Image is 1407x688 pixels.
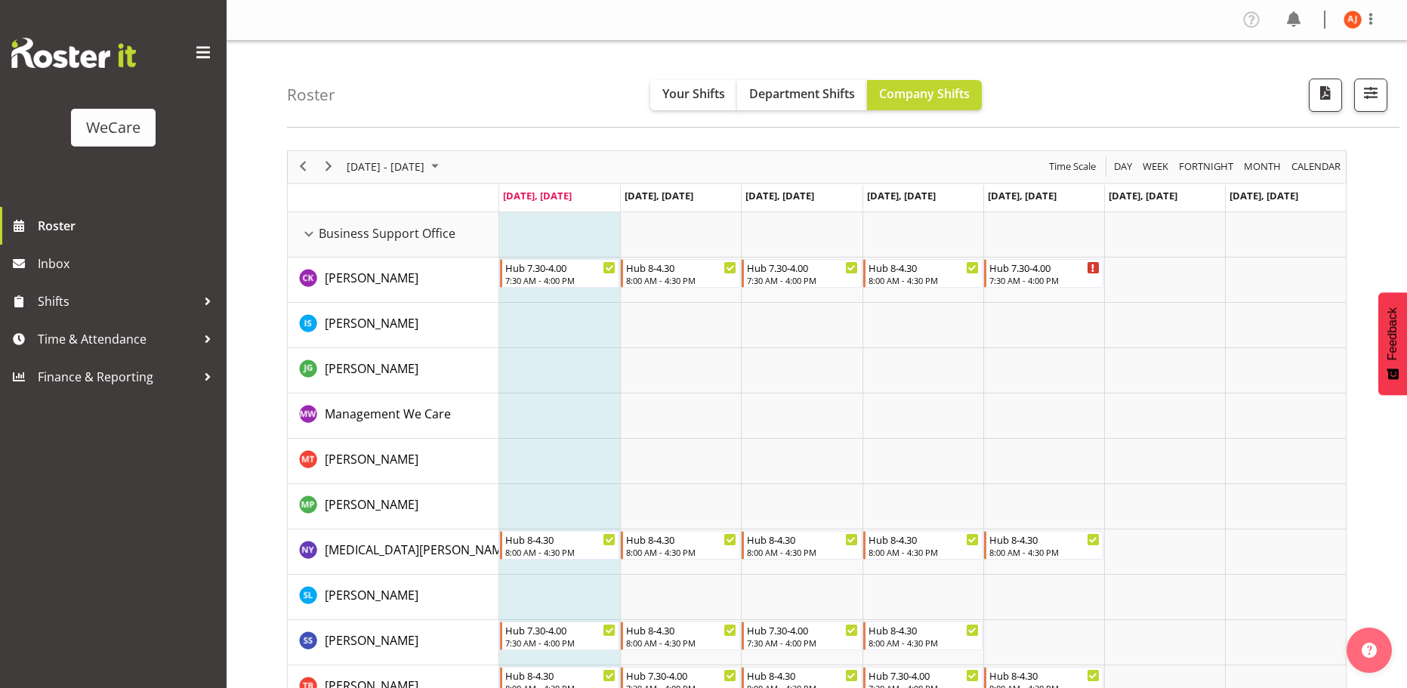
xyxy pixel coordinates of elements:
[662,85,725,102] span: Your Shifts
[288,258,499,303] td: Chloe Kim resource
[742,531,861,560] div: Nikita Yates"s event - Hub 8-4.30 Begin From Wednesday, October 8, 2025 at 8:00:00 AM GMT+13:00 E...
[505,622,616,637] div: Hub 7.30-4.00
[345,157,426,176] span: [DATE] - [DATE]
[319,157,339,176] button: Next
[325,496,418,513] span: [PERSON_NAME]
[1177,157,1236,176] button: Fortnight
[1386,307,1399,360] span: Feedback
[325,405,451,423] a: Management We Care
[1242,157,1284,176] button: Timeline Month
[325,451,418,467] span: [PERSON_NAME]
[1362,643,1377,658] img: help-xxl-2.png
[626,260,736,275] div: Hub 8-4.30
[325,360,418,377] span: [PERSON_NAME]
[749,85,855,102] span: Department Shifts
[325,541,513,559] a: [MEDICAL_DATA][PERSON_NAME]
[288,439,499,484] td: Michelle Thomas resource
[1112,157,1135,176] button: Timeline Day
[626,637,736,649] div: 8:00 AM - 4:30 PM
[1177,157,1235,176] span: Fortnight
[86,116,140,139] div: WeCare
[989,260,1100,275] div: Hub 7.30-4.00
[1047,157,1099,176] button: Time Scale
[1141,157,1170,176] span: Week
[316,151,341,183] div: next period
[621,531,740,560] div: Nikita Yates"s event - Hub 8-4.30 Begin From Tuesday, October 7, 2025 at 8:00:00 AM GMT+13:00 End...
[1309,79,1342,112] button: Download a PDF of the roster according to the set date range.
[745,189,814,202] span: [DATE], [DATE]
[11,38,136,68] img: Rosterit website logo
[1378,292,1407,395] button: Feedback - Show survey
[38,328,196,350] span: Time & Attendance
[869,532,979,547] div: Hub 8-4.30
[505,546,616,558] div: 8:00 AM - 4:30 PM
[625,189,693,202] span: [DATE], [DATE]
[1048,157,1097,176] span: Time Scale
[869,637,979,649] div: 8:00 AM - 4:30 PM
[38,252,219,275] span: Inbox
[325,587,418,603] span: [PERSON_NAME]
[288,348,499,393] td: Janine Grundler resource
[325,270,418,286] span: [PERSON_NAME]
[747,668,857,683] div: Hub 8-4.30
[867,189,936,202] span: [DATE], [DATE]
[747,637,857,649] div: 7:30 AM - 4:00 PM
[1109,189,1177,202] span: [DATE], [DATE]
[325,406,451,422] span: Management We Care
[984,259,1103,288] div: Chloe Kim"s event - Hub 7.30-4.00 Begin From Friday, October 10, 2025 at 7:30:00 AM GMT+13:00 End...
[325,495,418,514] a: [PERSON_NAME]
[288,303,499,348] td: Isabel Simcox resource
[325,269,418,287] a: [PERSON_NAME]
[38,366,196,388] span: Finance & Reporting
[290,151,316,183] div: previous period
[626,274,736,286] div: 8:00 AM - 4:30 PM
[325,315,418,332] span: [PERSON_NAME]
[747,260,857,275] div: Hub 7.30-4.00
[988,189,1057,202] span: [DATE], [DATE]
[869,274,979,286] div: 8:00 AM - 4:30 PM
[287,86,335,103] h4: Roster
[341,151,448,183] div: October 06 - 12, 2025
[325,632,418,649] span: [PERSON_NAME]
[288,393,499,439] td: Management We Care resource
[500,622,619,650] div: Savita Savita"s event - Hub 7.30-4.00 Begin From Monday, October 6, 2025 at 7:30:00 AM GMT+13:00 ...
[1140,157,1171,176] button: Timeline Week
[1354,79,1387,112] button: Filter Shifts
[863,622,983,650] div: Savita Savita"s event - Hub 8-4.30 Begin From Thursday, October 9, 2025 at 8:00:00 AM GMT+13:00 E...
[650,80,737,110] button: Your Shifts
[1290,157,1342,176] span: calendar
[989,274,1100,286] div: 7:30 AM - 4:00 PM
[747,622,857,637] div: Hub 7.30-4.00
[621,259,740,288] div: Chloe Kim"s event - Hub 8-4.30 Begin From Tuesday, October 7, 2025 at 8:00:00 AM GMT+13:00 Ends A...
[505,274,616,286] div: 7:30 AM - 4:00 PM
[505,260,616,275] div: Hub 7.30-4.00
[626,532,736,547] div: Hub 8-4.30
[325,631,418,649] a: [PERSON_NAME]
[288,484,499,529] td: Millie Pumphrey resource
[38,214,219,237] span: Roster
[1112,157,1134,176] span: Day
[867,80,982,110] button: Company Shifts
[869,546,979,558] div: 8:00 AM - 4:30 PM
[984,531,1103,560] div: Nikita Yates"s event - Hub 8-4.30 Begin From Friday, October 10, 2025 at 8:00:00 AM GMT+13:00 End...
[344,157,446,176] button: October 2025
[626,622,736,637] div: Hub 8-4.30
[38,290,196,313] span: Shifts
[869,260,979,275] div: Hub 8-4.30
[989,546,1100,558] div: 8:00 AM - 4:30 PM
[503,189,572,202] span: [DATE], [DATE]
[989,668,1100,683] div: Hub 8-4.30
[288,529,499,575] td: Nikita Yates resource
[869,622,979,637] div: Hub 8-4.30
[319,224,455,242] span: Business Support Office
[288,620,499,665] td: Savita Savita resource
[742,259,861,288] div: Chloe Kim"s event - Hub 7.30-4.00 Begin From Wednesday, October 8, 2025 at 7:30:00 AM GMT+13:00 E...
[747,546,857,558] div: 8:00 AM - 4:30 PM
[626,546,736,558] div: 8:00 AM - 4:30 PM
[288,575,499,620] td: Sarah Lamont resource
[500,259,619,288] div: Chloe Kim"s event - Hub 7.30-4.00 Begin From Monday, October 6, 2025 at 7:30:00 AM GMT+13:00 Ends...
[863,259,983,288] div: Chloe Kim"s event - Hub 8-4.30 Begin From Thursday, October 9, 2025 at 8:00:00 AM GMT+13:00 Ends ...
[293,157,313,176] button: Previous
[500,531,619,560] div: Nikita Yates"s event - Hub 8-4.30 Begin From Monday, October 6, 2025 at 8:00:00 AM GMT+13:00 Ends...
[325,586,418,604] a: [PERSON_NAME]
